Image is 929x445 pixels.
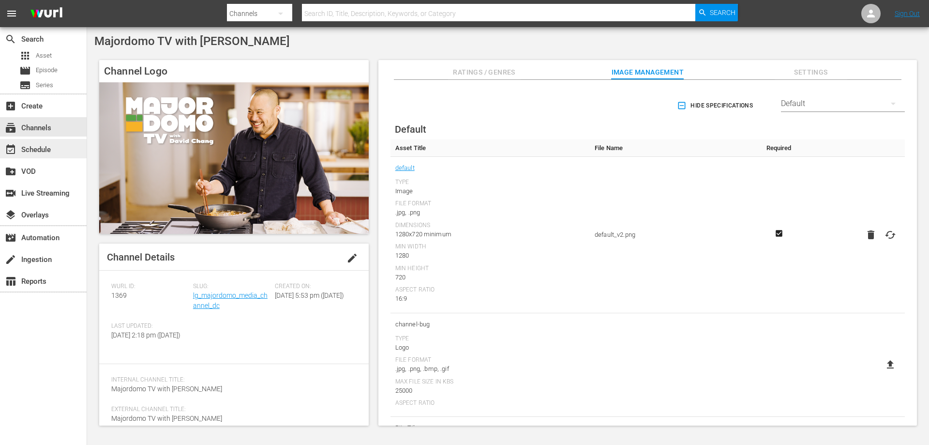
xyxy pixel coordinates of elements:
button: Hide Specifications [675,92,757,119]
th: Required [758,139,800,157]
span: Create [5,100,16,112]
span: Episode [36,65,58,75]
span: Search [710,4,735,21]
img: Majordomo TV with David Chang [99,82,369,234]
div: File Format [395,200,585,208]
span: Hide Specifications [679,101,753,111]
span: Bits Tile [395,422,585,434]
span: Internal Channel Title: [111,376,352,384]
span: VOD [5,166,16,177]
span: External Channel Title: [111,406,352,414]
span: Live Streaming [5,187,16,199]
div: Min Width [395,243,585,251]
a: Sign Out [895,10,920,17]
span: Series [19,79,31,91]
span: Majordomo TV with [PERSON_NAME] [111,414,222,422]
span: edit [346,252,358,264]
div: 16:9 [395,294,585,304]
span: event_available [5,144,16,155]
div: Type [395,335,585,343]
span: Last Updated: [111,322,188,330]
span: Channels [5,122,16,134]
span: [DATE] 5:53 pm ([DATE]) [275,292,344,299]
div: Min Height [395,265,585,273]
span: Automation [5,232,16,244]
div: Logo [395,343,585,353]
div: .jpg, .png [395,208,585,217]
img: ans4CAIJ8jUAAAAAAAAAAAAAAAAAAAAAAAAgQb4GAAAAAAAAAAAAAAAAAAAAAAAAJMjXAAAAAAAAAAAAAAAAAAAAAAAAgAT5G... [23,2,70,25]
div: 25000 [395,386,585,396]
span: Search [5,33,16,45]
th: File Name [590,139,758,157]
span: Channel Details [107,251,175,263]
span: Reports [5,276,16,287]
span: Asset [19,50,31,61]
div: Max File Size In Kbs [395,378,585,386]
a: lg_majordomo_media_channel_dc [193,292,268,309]
span: Majordomo TV with [PERSON_NAME] [111,385,222,393]
button: Search [695,4,738,21]
span: menu [6,8,17,19]
span: Default [395,123,426,135]
td: default_v2.png [590,157,758,313]
h4: Channel Logo [99,60,369,82]
span: Image Management [611,66,684,78]
span: Slug: [193,283,270,291]
div: Aspect Ratio [395,399,585,407]
th: Asset Title [390,139,590,157]
div: Aspect Ratio [395,286,585,294]
svg: Required [773,229,785,238]
span: [DATE] 2:18 pm ([DATE]) [111,331,180,339]
span: Ratings / Genres [448,66,521,78]
span: Settings [775,66,847,78]
div: Type [395,179,585,186]
div: 720 [395,273,585,282]
div: 1280x720 minimum [395,230,585,239]
span: Majordomo TV with [PERSON_NAME] [94,34,290,48]
div: Dimensions [395,222,585,230]
div: Image [395,186,585,196]
div: Default [781,90,905,117]
div: .jpg, .png, .bmp, .gif [395,364,585,374]
span: Overlays [5,209,16,221]
span: 1369 [111,292,127,299]
a: default [395,162,415,174]
div: 1280 [395,251,585,261]
span: Asset [36,51,52,61]
span: channel-bug [395,318,585,331]
span: Episode [19,65,31,77]
span: Wurl ID: [111,283,188,291]
button: edit [341,246,364,270]
span: Created On: [275,283,352,291]
div: File Format [395,356,585,364]
span: Ingestion [5,254,16,265]
span: Series [36,80,53,90]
